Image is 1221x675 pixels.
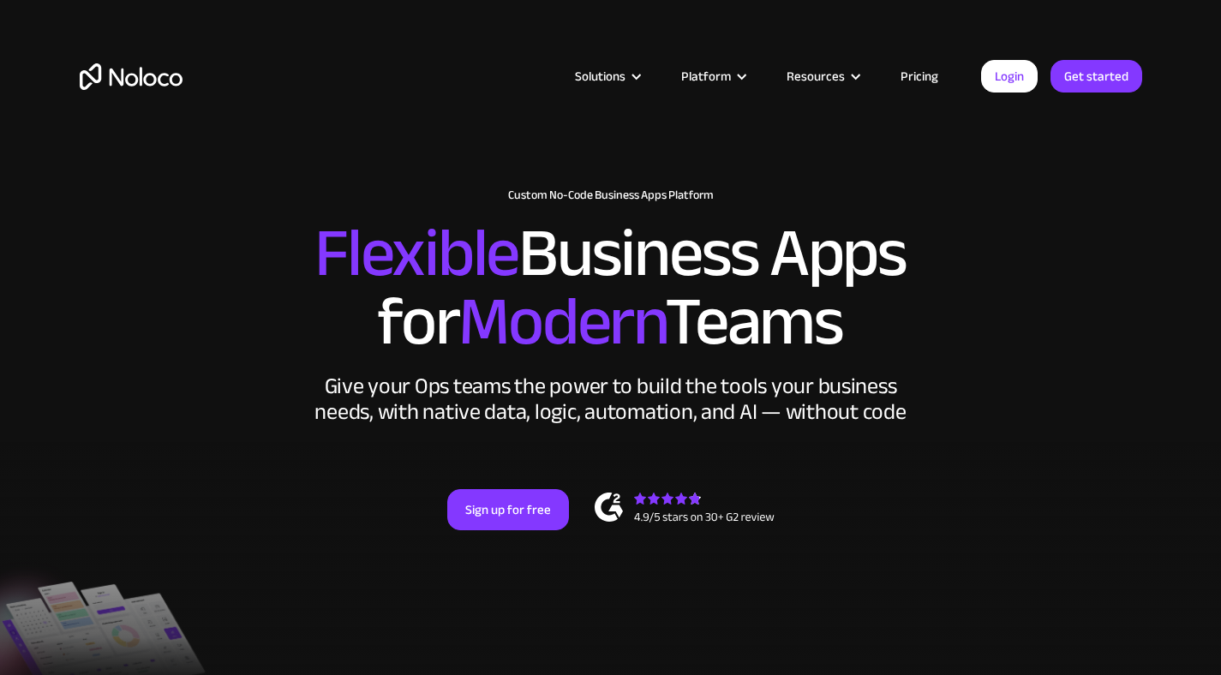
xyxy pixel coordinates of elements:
[80,219,1142,356] h2: Business Apps for Teams
[80,188,1142,202] h1: Custom No-Code Business Apps Platform
[879,65,960,87] a: Pricing
[660,65,765,87] div: Platform
[314,189,518,317] span: Flexible
[1050,60,1142,93] a: Get started
[311,373,911,425] div: Give your Ops teams the power to build the tools your business needs, with native data, logic, au...
[681,65,731,87] div: Platform
[458,258,665,385] span: Modern
[765,65,879,87] div: Resources
[447,489,569,530] a: Sign up for free
[554,65,660,87] div: Solutions
[80,63,183,90] a: home
[575,65,625,87] div: Solutions
[787,65,845,87] div: Resources
[981,60,1038,93] a: Login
